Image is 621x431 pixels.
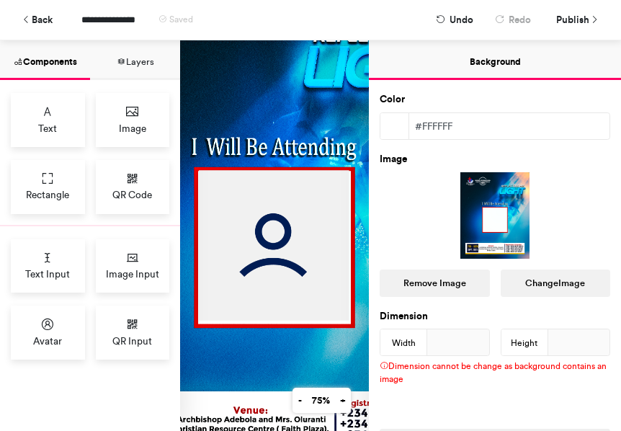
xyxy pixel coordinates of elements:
[549,359,604,414] iframe: Drift Widget Chat Controller
[450,7,473,32] span: Undo
[106,267,159,281] span: Image Input
[556,7,589,32] span: Publish
[26,187,69,202] span: Rectangle
[545,7,607,32] button: Publish
[90,40,180,80] button: Layers
[119,121,146,135] span: Image
[429,7,481,32] button: Undo
[380,270,490,297] button: Remove Image
[14,7,60,32] button: Back
[380,329,427,357] div: Width
[38,121,57,135] span: Text
[292,388,307,413] button: -
[409,113,609,139] div: #ffffff
[112,334,152,348] span: QR Input
[369,356,621,396] div: Dimension cannot be change as background contains an image
[501,270,611,297] button: ChangeImage
[33,334,62,348] span: Avatar
[380,152,407,166] label: Image
[306,388,335,413] button: 75%
[112,187,152,202] span: QR Code
[169,14,193,25] span: Saved
[199,170,349,321] img: Avatar
[369,40,621,80] button: Background
[380,309,428,324] label: Dimension
[334,388,351,413] button: +
[25,267,70,281] span: Text Input
[380,92,405,107] label: Color
[501,329,548,357] div: Height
